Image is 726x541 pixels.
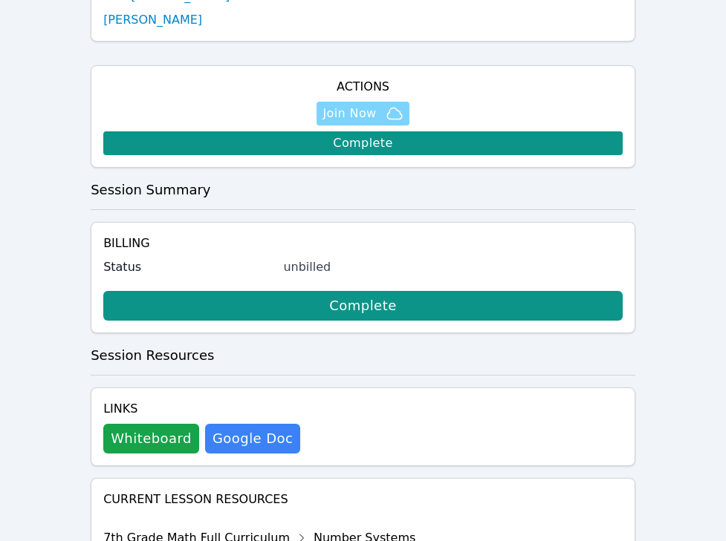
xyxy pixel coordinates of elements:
[317,102,409,125] button: Join Now
[103,11,202,29] a: [PERSON_NAME]
[91,345,635,366] h3: Session Resources
[103,424,199,453] button: Whiteboard
[103,258,274,276] label: Status
[103,491,623,508] h4: Current Lesson Resources
[103,131,623,155] a: Complete
[91,180,635,200] h3: Session Summary
[323,105,376,122] span: Join Now
[283,258,623,276] div: unbilled
[205,424,300,453] a: Google Doc
[103,235,623,252] h4: Billing
[103,291,623,321] a: Complete
[103,78,623,96] h4: Actions
[103,400,300,418] h4: Links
